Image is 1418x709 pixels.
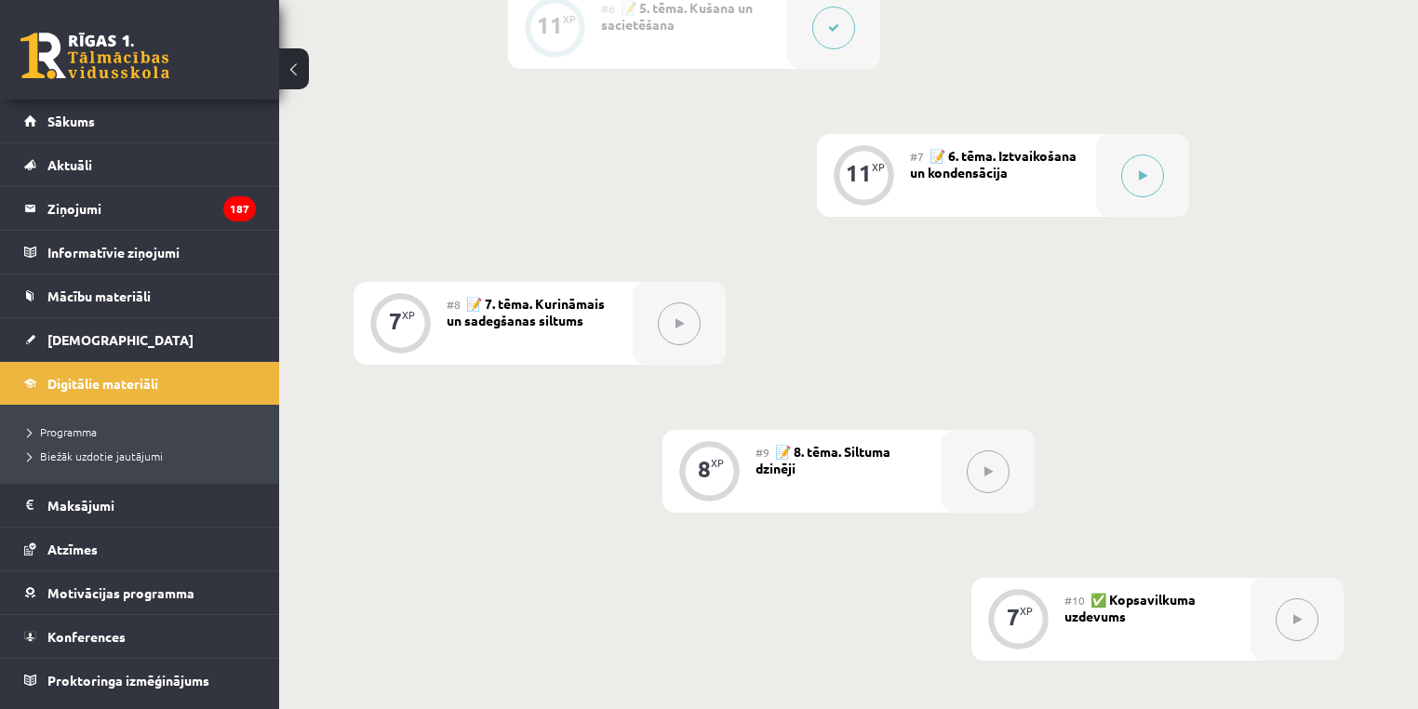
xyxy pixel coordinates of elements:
span: Konferences [47,628,126,645]
a: Aktuāli [24,143,256,186]
div: XP [711,458,724,468]
div: XP [563,14,576,24]
span: 📝 6. tēma. Iztvaikošana un kondensācija [910,147,1077,181]
div: 11 [537,17,563,33]
a: Rīgas 1. Tālmācības vidusskola [20,33,169,79]
legend: Ziņojumi [47,187,256,230]
i: 187 [223,196,256,221]
a: Programma [28,423,261,440]
span: #9 [756,445,769,460]
a: Maksājumi [24,484,256,527]
a: Digitālie materiāli [24,362,256,405]
a: Informatīvie ziņojumi [24,231,256,274]
span: #6 [601,1,615,16]
div: 11 [846,165,872,181]
a: Biežāk uzdotie jautājumi [28,448,261,464]
div: XP [402,310,415,320]
span: 📝 8. tēma. Siltuma dzinēji [756,443,890,476]
span: #7 [910,149,924,164]
legend: Informatīvie ziņojumi [47,231,256,274]
span: Mācību materiāli [47,288,151,304]
div: XP [872,162,885,172]
a: Konferences [24,615,256,658]
a: Mācību materiāli [24,274,256,317]
span: Sākums [47,113,95,129]
a: [DEMOGRAPHIC_DATA] [24,318,256,361]
div: 8 [698,461,711,477]
span: #10 [1064,593,1085,608]
span: Motivācijas programma [47,584,194,601]
span: Digitālie materiāli [47,375,158,392]
span: #8 [447,297,461,312]
span: Programma [28,424,97,439]
a: Proktoringa izmēģinājums [24,659,256,702]
a: Sākums [24,100,256,142]
span: Atzīmes [47,541,98,557]
span: Aktuāli [47,156,92,173]
span: Proktoringa izmēģinājums [47,672,209,689]
div: 7 [389,313,402,329]
a: Motivācijas programma [24,571,256,614]
a: Ziņojumi187 [24,187,256,230]
span: 📝 7. tēma. Kurināmais un sadegšanas siltums [447,295,605,328]
div: XP [1020,606,1033,616]
div: 7 [1007,609,1020,625]
span: [DEMOGRAPHIC_DATA] [47,331,194,348]
span: Biežāk uzdotie jautājumi [28,448,163,463]
legend: Maksājumi [47,484,256,527]
a: Atzīmes [24,528,256,570]
span: ✅ Kopsavilkuma uzdevums [1064,591,1196,624]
